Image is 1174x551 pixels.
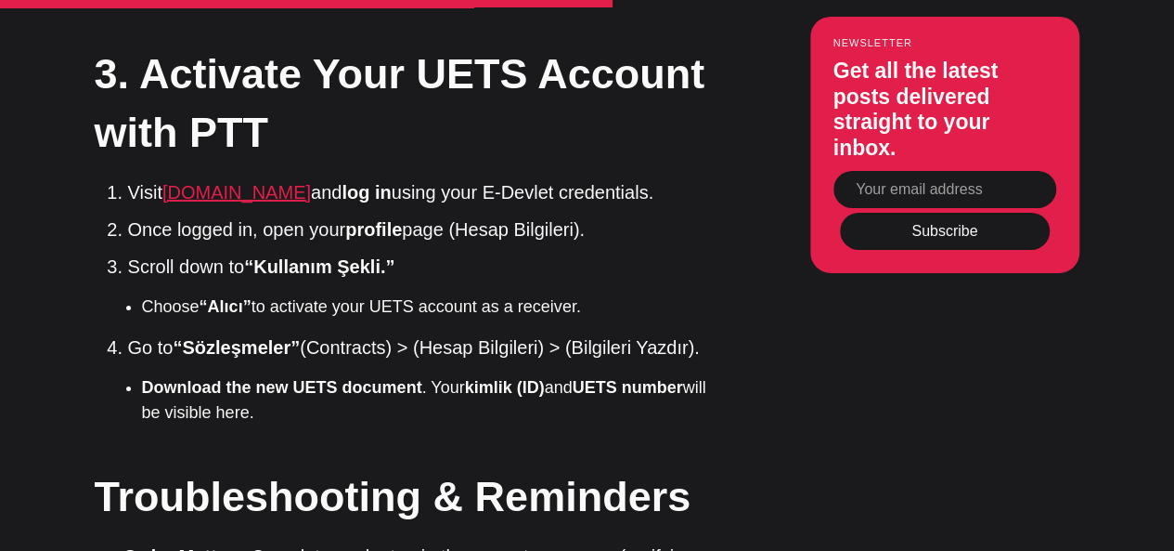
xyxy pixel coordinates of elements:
input: Your email address [833,171,1056,208]
h2: 3. Activate Your UETS Account with PTT [95,45,716,162]
strong: profile [345,219,402,240]
h3: Get all the latest posts delivered straight to your inbox. [833,59,1056,161]
li: Choose to activate your UETS account as a receiver. [142,295,717,320]
strong: UETS number [573,378,683,397]
a: [DOMAIN_NAME] [162,182,311,203]
h2: Troubleshooting & Reminders [95,467,716,526]
li: . Your and will be visible here. [142,375,717,426]
button: Subscribe [840,213,1050,250]
strong: Download the new UETS document [142,378,422,397]
strong: kimlik (ID) [465,378,545,397]
li: Visit and using your E-Devlet credentials. [128,178,717,206]
li: Once logged in, open your page (Hesap Bilgileri). [128,216,717,243]
li: Scroll down to [128,253,717,320]
strong: “Kullanım Şekli.” [244,256,394,277]
small: Newsletter [833,37,1056,48]
strong: log in [342,182,391,203]
strong: “Alıcı” [200,297,252,316]
li: Go to (Contracts) > (Hesap Bilgileri) > (Bilgileri Yazdır). [128,334,717,426]
strong: “Sözleşmeler” [173,337,300,358]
